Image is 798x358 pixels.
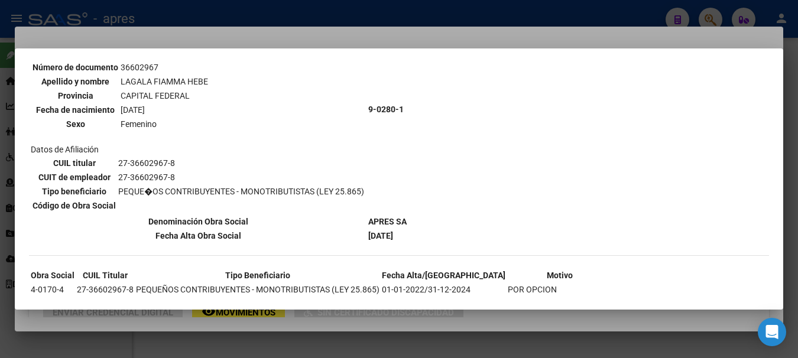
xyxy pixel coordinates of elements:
td: [DATE] [120,103,209,116]
th: Denominación Obra Social [30,215,366,228]
th: Tipo beneficiario [32,185,116,198]
th: CUIL titular [32,157,116,170]
b: [DATE] [368,231,393,240]
td: 27-36602967-8 [118,171,365,184]
td: Femenino [120,118,209,131]
th: Provincia [32,89,119,102]
b: 9-0280-1 [368,105,404,114]
td: LAGALA FIAMMA HEBE [120,75,209,88]
th: Obra Social [30,269,75,282]
th: Número de documento [32,61,119,74]
td: 4-0170-4 [30,283,75,296]
th: Código de Obra Social [32,199,116,212]
th: Fecha de nacimiento [32,103,119,116]
th: Fecha Alta/[GEOGRAPHIC_DATA] [381,269,506,282]
th: Motivo [507,269,612,282]
th: Tipo Beneficiario [135,269,380,282]
th: CUIT de empleador [32,171,116,184]
th: Apellido y nombre [32,75,119,88]
td: POR OPCION [507,283,612,296]
th: Fecha Alta Obra Social [30,229,366,242]
td: PEQUE�OS CONTRIBUYENTES - MONOTRIBUTISTAS (LEY 25.865) [118,185,365,198]
td: Datos personales Datos de Afiliación [30,5,366,214]
th: CUIL Titular [76,269,134,282]
th: Sexo [32,118,119,131]
td: 01-01-2022/31-12-2024 [381,283,506,296]
td: 27-36602967-8 [76,283,134,296]
div: Open Intercom Messenger [758,318,786,346]
td: 27-36602967-8 [118,157,365,170]
td: CAPITAL FEDERAL [120,89,209,102]
b: APRES SA [368,217,407,226]
td: PEQUEÑOS CONTRIBUYENTES - MONOTRIBUTISTAS (LEY 25.865) [135,283,380,296]
td: 36602967 [120,61,209,74]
